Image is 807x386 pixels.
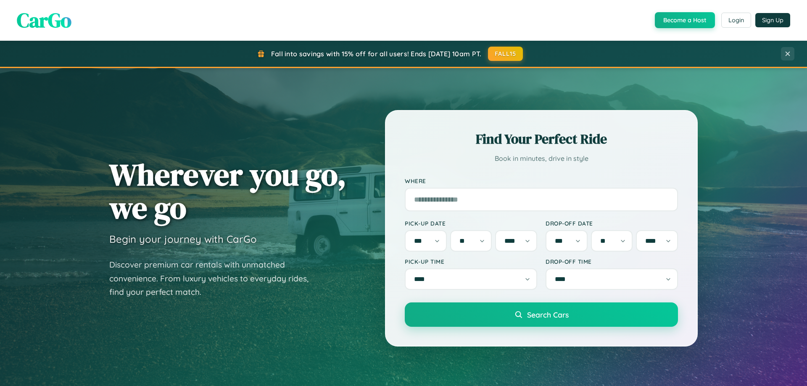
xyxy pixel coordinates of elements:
button: FALL15 [488,47,523,61]
h1: Wherever you go, we go [109,158,346,224]
p: Book in minutes, drive in style [405,152,678,165]
label: Drop-off Date [546,220,678,227]
button: Login [721,13,751,28]
label: Where [405,177,678,184]
label: Drop-off Time [546,258,678,265]
label: Pick-up Time [405,258,537,265]
span: Fall into savings with 15% off for all users! Ends [DATE] 10am PT. [271,50,482,58]
button: Sign Up [755,13,790,27]
h3: Begin your journey with CarGo [109,233,257,245]
p: Discover premium car rentals with unmatched convenience. From luxury vehicles to everyday rides, ... [109,258,319,299]
h2: Find Your Perfect Ride [405,130,678,148]
button: Become a Host [655,12,715,28]
button: Search Cars [405,302,678,327]
span: CarGo [17,6,71,34]
span: Search Cars [527,310,569,319]
label: Pick-up Date [405,220,537,227]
